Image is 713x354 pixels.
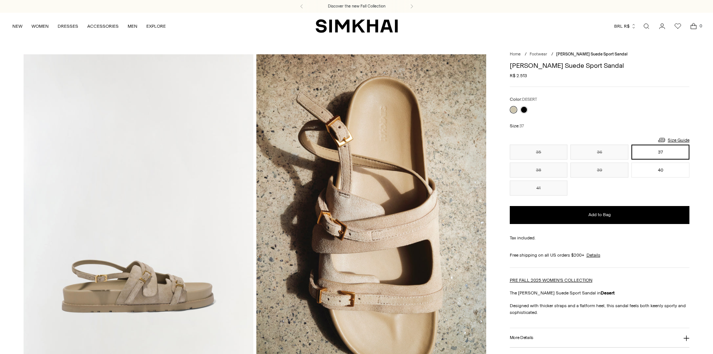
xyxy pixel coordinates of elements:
button: More Details [510,328,690,347]
button: 38 [510,163,568,178]
button: 36 [570,145,628,160]
button: 40 [631,163,689,178]
a: Details [586,252,600,258]
a: Footwear [530,52,547,57]
a: WOMEN [31,18,49,34]
h3: More Details [510,335,533,340]
button: BRL R$ [614,18,636,34]
a: Wishlist [670,19,685,34]
a: Size Guide [657,135,689,145]
h1: [PERSON_NAME] Suede Sport Sandal [510,62,690,69]
a: EXPLORE [146,18,166,34]
a: SIMKHAI [316,19,398,33]
button: 39 [570,163,628,178]
a: Go to the account page [655,19,670,34]
span: 37 [519,124,524,128]
a: DRESSES [58,18,78,34]
a: ACCESSORIES [87,18,119,34]
a: PRE FALL 2025 WOMEN'S COLLECTION [510,278,592,283]
nav: breadcrumbs [510,51,690,58]
div: / [551,51,553,58]
a: Home [510,52,521,57]
label: Size: [510,122,524,130]
a: Open search modal [639,19,654,34]
button: Add to Bag [510,206,690,224]
button: 41 [510,181,568,196]
span: Add to Bag [588,212,611,218]
div: Free shipping on all US orders $200+ [510,252,690,258]
label: Color: [510,96,537,103]
div: / [525,51,527,58]
strong: Desert [601,290,615,296]
span: DESERT [522,97,537,102]
div: Tax included. [510,235,690,241]
button: 35 [510,145,568,160]
a: MEN [128,18,137,34]
p: The [PERSON_NAME] Suede Sport Sandal in [510,290,690,296]
span: 0 [697,22,704,29]
p: Designed with thicker straps and a flatform heel, this sandal feels both keenly sporty and sophis... [510,302,690,316]
a: Open cart modal [686,19,701,34]
a: Discover the new Fall Collection [328,3,386,9]
button: 37 [631,145,689,160]
a: NEW [12,18,22,34]
span: [PERSON_NAME] Suede Sport Sandal [556,52,628,57]
span: R$ 2.513 [510,72,527,79]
